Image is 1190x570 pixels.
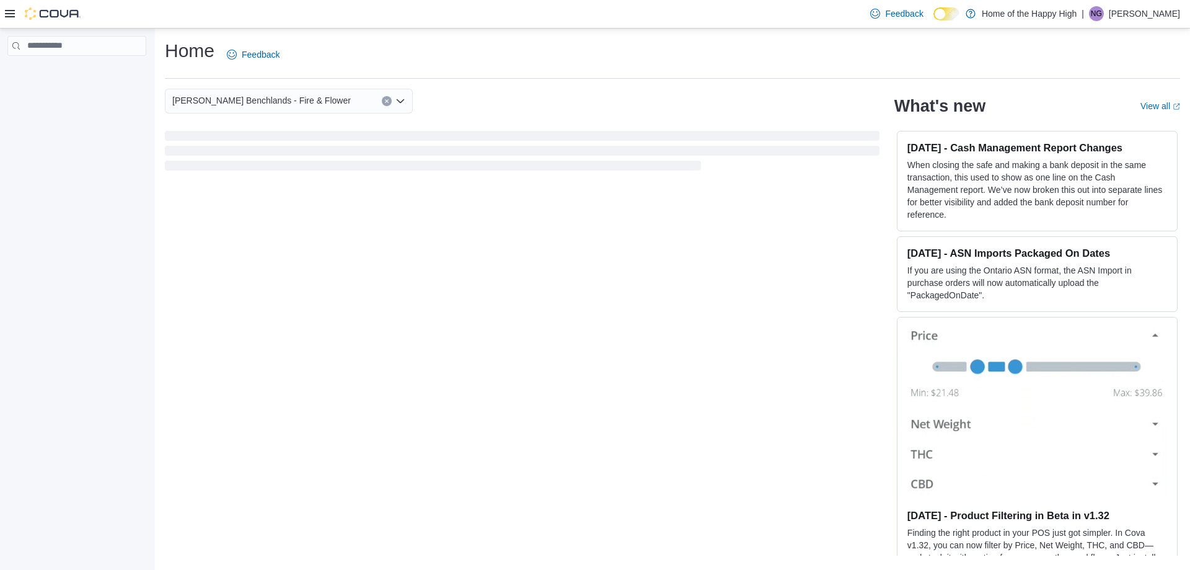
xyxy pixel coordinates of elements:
span: NG [1091,6,1102,21]
img: Cova [25,7,81,20]
h3: [DATE] - Cash Management Report Changes [907,141,1167,154]
a: Feedback [865,1,928,26]
p: [PERSON_NAME] [1109,6,1180,21]
button: Open list of options [395,96,405,106]
a: View allExternal link [1140,101,1180,111]
h1: Home [165,38,214,63]
input: Dark Mode [933,7,959,20]
span: Feedback [885,7,923,20]
a: Feedback [222,42,284,67]
div: Natalie Grant [1089,6,1104,21]
p: If you are using the Ontario ASN format, the ASN Import in purchase orders will now automatically... [907,264,1167,301]
button: Clear input [382,96,392,106]
span: [PERSON_NAME] Benchlands - Fire & Flower [172,93,351,108]
span: Feedback [242,48,280,61]
h3: [DATE] - ASN Imports Packaged On Dates [907,247,1167,259]
p: Home of the Happy High [982,6,1077,21]
h2: What's new [894,96,985,116]
p: When closing the safe and making a bank deposit in the same transaction, this used to show as one... [907,159,1167,221]
svg: External link [1173,103,1180,110]
h3: [DATE] - Product Filtering in Beta in v1.32 [907,509,1167,522]
nav: Complex example [7,58,146,88]
span: Dark Mode [933,20,934,21]
p: | [1082,6,1084,21]
span: Loading [165,133,879,173]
